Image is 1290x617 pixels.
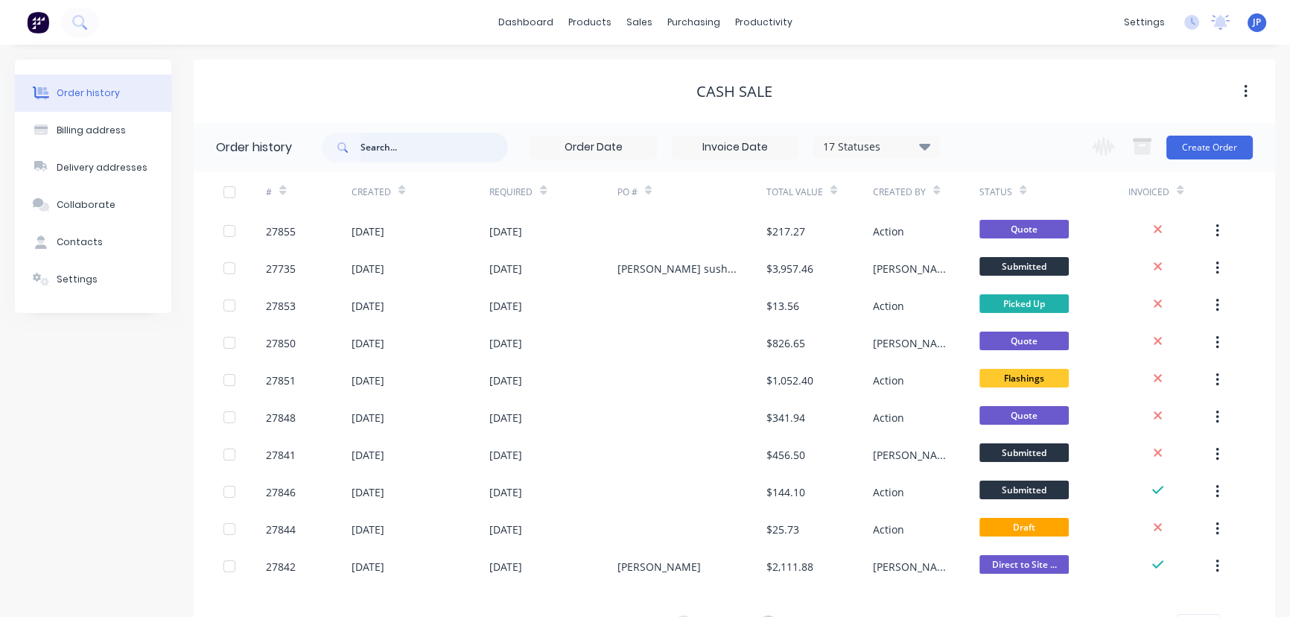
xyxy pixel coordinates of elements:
div: Created By [873,171,979,212]
div: [PERSON_NAME] [873,261,950,276]
div: 27855 [266,224,296,239]
div: 27851 [266,373,296,388]
div: [DATE] [352,522,384,537]
div: products [561,11,619,34]
div: Invoiced [1128,186,1169,199]
div: $13.56 [766,298,799,314]
div: 27844 [266,522,296,537]
div: 27735 [266,261,296,276]
div: # [266,186,272,199]
div: Required [489,171,617,212]
div: [DATE] [489,298,522,314]
div: Total Value [766,171,873,212]
div: [DATE] [489,522,522,537]
button: Contacts [15,224,171,261]
div: [DATE] [352,559,384,575]
div: Settings [57,273,98,286]
div: Order history [216,139,292,156]
div: 27850 [266,335,296,351]
div: $3,957.46 [766,261,813,276]
div: Delivery addresses [57,161,147,174]
input: Verified by Zero Phishing [360,133,508,162]
span: Quote [979,220,1069,238]
div: [DATE] [489,224,522,239]
div: [DATE] [352,298,384,314]
button: Settings [15,261,171,298]
div: Billing address [57,124,126,137]
div: $2,111.88 [766,559,813,575]
div: [PERSON_NAME] [873,447,950,463]
div: [DATE] [352,484,384,500]
div: Action [873,224,904,239]
div: Total Value [766,186,823,199]
button: Order history [15,75,171,112]
div: Status [979,171,1128,212]
div: 27842 [266,559,296,575]
div: purchasing [660,11,728,34]
div: [DATE] [489,410,522,425]
div: [DATE] [489,447,522,463]
div: [PERSON_NAME] [617,559,701,575]
div: [PERSON_NAME] [873,559,950,575]
div: Action [873,522,904,537]
div: [DATE] [489,335,522,351]
span: Flashings [979,369,1069,387]
button: Create Order [1166,136,1253,159]
div: Contacts [57,235,103,249]
div: # [266,171,351,212]
div: Collaborate [57,198,115,212]
div: Created [352,186,391,199]
div: $1,052.40 [766,373,813,388]
div: 27841 [266,447,296,463]
div: [PERSON_NAME] [873,335,950,351]
div: Action [873,298,904,314]
div: $25.73 [766,522,799,537]
div: [DATE] [352,373,384,388]
div: [DATE] [352,224,384,239]
div: Created [352,171,490,212]
div: [DATE] [489,261,522,276]
div: sales [619,11,660,34]
input: Invoice Date [673,136,798,159]
div: Created By [873,186,926,199]
div: $144.10 [766,484,805,500]
div: [DATE] [489,484,522,500]
div: [DATE] [352,261,384,276]
div: 27853 [266,298,296,314]
div: $456.50 [766,447,805,463]
div: Action [873,410,904,425]
div: 17 Statuses [814,139,939,155]
span: Submitted [979,481,1069,499]
div: PO # [617,171,766,212]
div: productivity [728,11,800,34]
span: Quote [979,406,1069,425]
div: $826.65 [766,335,805,351]
button: Delivery addresses [15,149,171,186]
div: Status [979,186,1012,199]
button: Billing address [15,112,171,149]
div: [DATE] [352,447,384,463]
img: Factory [27,11,49,34]
span: Picked Up [979,294,1069,313]
div: $341.94 [766,410,805,425]
div: [PERSON_NAME] sushi train [617,261,737,276]
div: Action [873,484,904,500]
div: 27846 [266,484,296,500]
span: Draft [979,518,1069,537]
div: CASH SALE [696,83,772,101]
div: Order history [57,86,120,100]
div: [DATE] [489,373,522,388]
span: Direct to Site ... [979,555,1069,574]
span: Submitted [979,443,1069,462]
div: 27848 [266,410,296,425]
div: settings [1116,11,1172,34]
input: Order Date [531,136,656,159]
div: [DATE] [352,335,384,351]
span: Quote [979,332,1069,350]
span: Submitted [979,257,1069,276]
div: [DATE] [352,410,384,425]
div: Invoiced [1128,171,1213,212]
div: Action [873,373,904,388]
div: Required [489,186,533,199]
div: PO # [617,186,638,199]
